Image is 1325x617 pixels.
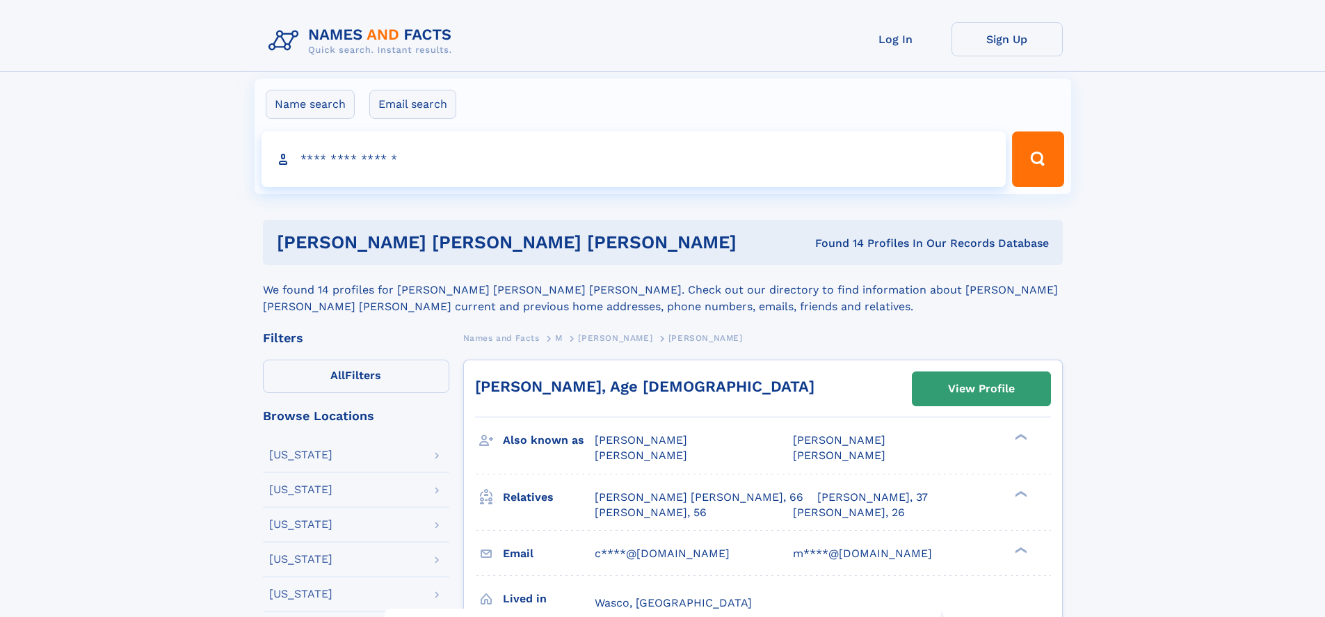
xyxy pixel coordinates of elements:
[840,22,951,56] a: Log In
[578,329,652,346] a: [PERSON_NAME]
[913,372,1050,406] a: View Profile
[263,332,449,344] div: Filters
[263,360,449,393] label: Filters
[263,265,1063,315] div: We found 14 profiles for [PERSON_NAME] [PERSON_NAME] [PERSON_NAME]. Check out our directory to fi...
[595,596,752,609] span: Wasco, [GEOGRAPHIC_DATA]
[1011,433,1028,442] div: ❯
[595,449,687,462] span: [PERSON_NAME]
[1012,131,1063,187] button: Search Button
[578,333,652,343] span: [PERSON_NAME]
[793,433,885,447] span: [PERSON_NAME]
[269,449,332,460] div: [US_STATE]
[595,433,687,447] span: [PERSON_NAME]
[503,542,595,566] h3: Email
[1011,545,1028,554] div: ❯
[595,490,803,505] a: [PERSON_NAME] [PERSON_NAME], 66
[793,449,885,462] span: [PERSON_NAME]
[475,378,814,395] a: [PERSON_NAME], Age [DEMOGRAPHIC_DATA]
[262,131,1006,187] input: search input
[948,373,1015,405] div: View Profile
[269,554,332,565] div: [US_STATE]
[266,90,355,119] label: Name search
[263,22,463,60] img: Logo Names and Facts
[555,329,563,346] a: M
[277,234,776,251] h1: [PERSON_NAME] [PERSON_NAME] [PERSON_NAME]
[595,505,707,520] a: [PERSON_NAME], 56
[503,428,595,452] h3: Also known as
[503,587,595,611] h3: Lived in
[793,505,905,520] a: [PERSON_NAME], 26
[951,22,1063,56] a: Sign Up
[269,519,332,530] div: [US_STATE]
[817,490,928,505] a: [PERSON_NAME], 37
[369,90,456,119] label: Email search
[776,236,1049,251] div: Found 14 Profiles In Our Records Database
[503,486,595,509] h3: Relatives
[269,484,332,495] div: [US_STATE]
[263,410,449,422] div: Browse Locations
[555,333,563,343] span: M
[668,333,743,343] span: [PERSON_NAME]
[463,329,540,346] a: Names and Facts
[330,369,345,382] span: All
[1011,489,1028,498] div: ❯
[269,588,332,600] div: [US_STATE]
